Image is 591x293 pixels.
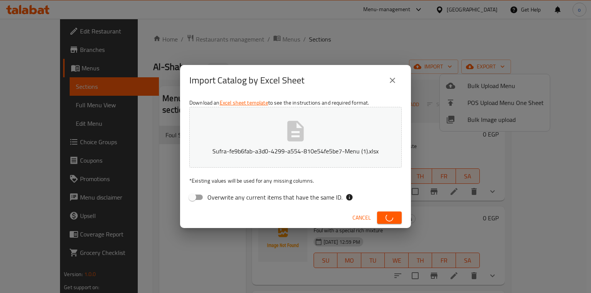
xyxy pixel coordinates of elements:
span: Cancel [352,213,371,223]
p: Existing values will be used for any missing columns. [189,177,402,185]
button: close [383,71,402,90]
button: Sufra-fe9b6fab-a3d0-4299-a554-810e54fe5be7-Menu (1).xlsx [189,107,402,168]
span: Overwrite any current items that have the same ID. [207,193,342,202]
svg: If the overwrite option isn't selected, then the items that match an existing ID will be ignored ... [346,193,353,201]
h2: Import Catalog by Excel Sheet [189,74,304,87]
button: Cancel [349,211,374,225]
a: Excel sheet template [220,98,268,108]
p: Sufra-fe9b6fab-a3d0-4299-a554-810e54fe5be7-Menu (1).xlsx [201,146,390,156]
div: Download an to see the instructions and required format. [180,96,411,207]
